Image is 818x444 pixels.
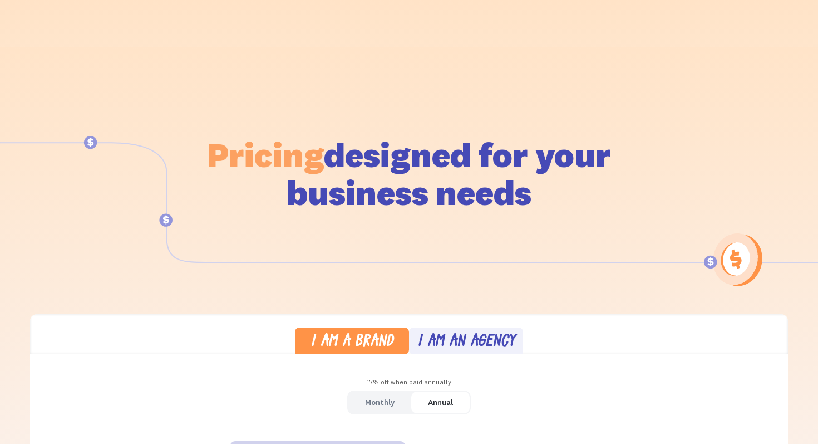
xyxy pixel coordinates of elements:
h1: designed for your business needs [206,136,612,212]
div: I am an agency [417,334,515,350]
span: Pricing [207,133,324,176]
div: Monthly [365,394,395,411]
div: 17% off when paid annually [30,374,788,391]
div: I am a brand [311,334,393,350]
div: Annual [428,394,453,411]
